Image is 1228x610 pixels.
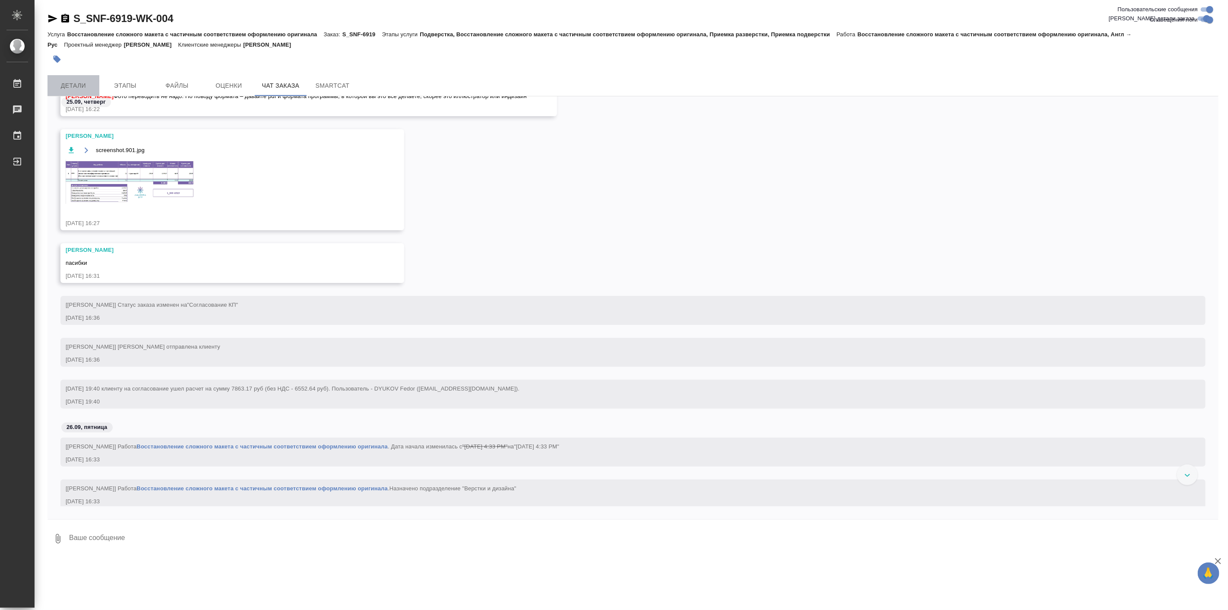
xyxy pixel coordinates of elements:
p: S_SNF-6919 [342,31,382,38]
span: SmartCat [312,80,353,91]
span: "Согласование КП" [187,302,238,308]
a: Восстановление сложного макета с частичным соответствием оформлению оригинала [136,443,388,450]
a: S_SNF-6919-WK-004 [73,13,173,24]
button: Скопировать ссылку [60,13,70,24]
img: screenshot.901.jpg [66,160,195,204]
span: Детали [53,80,94,91]
div: [PERSON_NAME] [66,132,374,140]
div: [DATE] 16:33 [66,455,1175,464]
span: [[PERSON_NAME]] Работа . [66,485,516,492]
span: 🙏 [1201,564,1216,582]
button: 🙏 [1198,562,1219,584]
span: Оповещения-логи [1150,16,1198,24]
div: [DATE] 16:27 [66,219,374,228]
span: [[PERSON_NAME]] [PERSON_NAME] отправлена клиенту [66,343,220,350]
p: Работа [837,31,858,38]
p: Подверстка, Восстановление сложного макета с частичным соответствием оформлению оригинала, Приемк... [420,31,836,38]
span: Назначено подразделение "Верстки и дизайна" [389,485,516,492]
div: [DATE] 16:36 [66,356,1175,364]
span: [[PERSON_NAME]] Статус заказа изменен на [66,302,238,308]
p: Проектный менеджер [64,41,123,48]
button: Добавить тэг [47,50,66,69]
span: Чат заказа [260,80,301,91]
p: Заказ: [324,31,342,38]
p: Услуга [47,31,67,38]
p: [PERSON_NAME] [124,41,178,48]
span: [DATE] 19:40 клиенту на согласование ушел расчет на сумму 7863.17 руб (без НДС - 6552.64 руб). По... [66,385,519,392]
span: "[DATE] 4:33 PM" [462,443,508,450]
p: Этапы услуги [382,31,420,38]
span: Пользовательские сообщения [1117,5,1198,14]
div: [DATE] 16:31 [66,272,374,280]
button: Скачать [66,145,76,156]
p: [PERSON_NAME] [243,41,298,48]
div: [DATE] 16:36 [66,314,1175,322]
span: пасибки [66,260,87,266]
span: [PERSON_NAME] детали заказа [1109,14,1195,23]
span: "[DATE] 4:33 PM" [514,443,559,450]
div: [PERSON_NAME] [66,246,374,254]
p: 25.09, четверг [66,98,106,106]
p: Клиентские менеджеры [178,41,244,48]
a: Восстановление сложного макета с частичным соответствием оформлению оригинала [136,485,388,492]
span: Этапы [104,80,146,91]
div: [DATE] 19:40 [66,397,1175,406]
p: 26.09, пятница [66,423,108,432]
div: [DATE] 16:33 [66,497,1175,506]
span: screenshot.901.jpg [96,146,145,155]
span: [[PERSON_NAME]] Работа . Дата начала изменилась с на [66,443,559,450]
button: Скопировать ссылку для ЯМессенджера [47,13,58,24]
button: Открыть на драйве [81,145,92,156]
span: Оценки [208,80,250,91]
p: Восстановление сложного макета с частичным соответствием оформлению оригинала [67,31,323,38]
span: Файлы [156,80,198,91]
